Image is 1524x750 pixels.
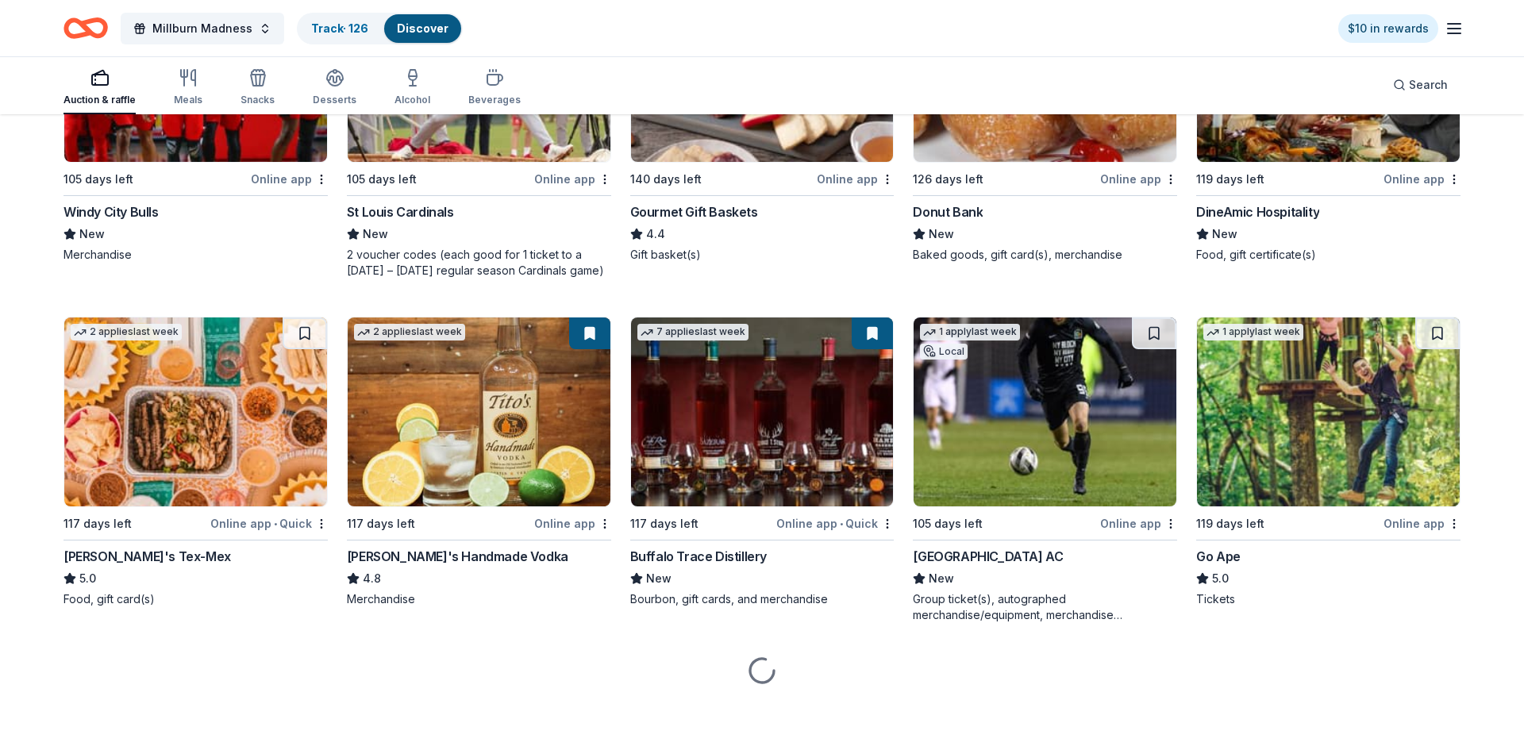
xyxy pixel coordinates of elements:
[920,344,968,360] div: Local
[71,324,182,340] div: 2 applies last week
[363,569,381,588] span: 4.8
[776,513,894,533] div: Online app Quick
[630,247,895,263] div: Gift basket(s)
[363,225,388,244] span: New
[631,317,894,506] img: Image for Buffalo Trace Distillery
[913,547,1063,566] div: [GEOGRAPHIC_DATA] AC
[311,21,368,35] a: Track· 126
[394,62,430,114] button: Alcohol
[174,62,202,114] button: Meals
[63,317,328,607] a: Image for Chuy's Tex-Mex2 applieslast week117 days leftOnline app•Quick[PERSON_NAME]'s Tex-Mex5.0...
[241,62,275,114] button: Snacks
[174,94,202,106] div: Meals
[1338,14,1438,43] a: $10 in rewards
[63,591,328,607] div: Food, gift card(s)
[347,591,611,607] div: Merchandise
[913,170,983,189] div: 126 days left
[347,202,454,221] div: St Louis Cardinals
[63,547,231,566] div: [PERSON_NAME]'s Tex-Mex
[1196,591,1460,607] div: Tickets
[347,514,415,533] div: 117 days left
[79,569,96,588] span: 5.0
[313,62,356,114] button: Desserts
[646,225,665,244] span: 4.4
[637,324,749,340] div: 7 applies last week
[913,202,983,221] div: Donut Bank
[468,62,521,114] button: Beverages
[63,94,136,106] div: Auction & raffle
[347,247,611,279] div: 2 voucher codes (each good for 1 ticket to a [DATE] – [DATE] regular season Cardinals game)
[1196,202,1319,221] div: DineAmic Hospitality
[1100,169,1177,189] div: Online app
[63,170,133,189] div: 105 days left
[913,317,1177,623] a: Image for Chicago House AC1 applylast weekLocal105 days leftOnline app[GEOGRAPHIC_DATA] ACNewGrou...
[63,247,328,263] div: Merchandise
[63,10,108,47] a: Home
[817,169,894,189] div: Online app
[210,513,328,533] div: Online app Quick
[241,94,275,106] div: Snacks
[1196,170,1264,189] div: 119 days left
[1409,75,1448,94] span: Search
[297,13,463,44] button: Track· 126Discover
[63,514,132,533] div: 117 days left
[1212,225,1237,244] span: New
[63,62,136,114] button: Auction & raffle
[1196,247,1460,263] div: Food, gift certificate(s)
[354,324,465,340] div: 2 applies last week
[394,94,430,106] div: Alcohol
[313,94,356,106] div: Desserts
[347,170,417,189] div: 105 days left
[152,19,252,38] span: Millburn Madness
[347,317,611,607] a: Image for Tito's Handmade Vodka2 applieslast week117 days leftOnline app[PERSON_NAME]'s Handmade ...
[63,202,159,221] div: Windy City Bulls
[1196,514,1264,533] div: 119 days left
[646,569,672,588] span: New
[913,247,1177,263] div: Baked goods, gift card(s), merchandise
[347,547,568,566] div: [PERSON_NAME]'s Handmade Vodka
[630,547,767,566] div: Buffalo Trace Distillery
[468,94,521,106] div: Beverages
[920,324,1020,340] div: 1 apply last week
[914,317,1176,506] img: Image for Chicago House AC
[1212,569,1229,588] span: 5.0
[1196,547,1241,566] div: Go Ape
[1384,513,1460,533] div: Online app
[913,514,983,533] div: 105 days left
[1100,513,1177,533] div: Online app
[1203,324,1303,340] div: 1 apply last week
[251,169,328,189] div: Online app
[630,591,895,607] div: Bourbon, gift cards, and merchandise
[929,569,954,588] span: New
[534,513,611,533] div: Online app
[79,225,105,244] span: New
[64,317,327,506] img: Image for Chuy's Tex-Mex
[630,514,698,533] div: 117 days left
[348,317,610,506] img: Image for Tito's Handmade Vodka
[630,170,702,189] div: 140 days left
[913,591,1177,623] div: Group ticket(s), autographed merchandise/equipment, merchandise package(s)
[1380,69,1460,101] button: Search
[534,169,611,189] div: Online app
[397,21,448,35] a: Discover
[630,317,895,607] a: Image for Buffalo Trace Distillery7 applieslast week117 days leftOnline app•QuickBuffalo Trace Di...
[121,13,284,44] button: Millburn Madness
[840,517,843,530] span: •
[274,517,277,530] span: •
[1197,317,1460,506] img: Image for Go Ape
[1384,169,1460,189] div: Online app
[1196,317,1460,607] a: Image for Go Ape1 applylast week119 days leftOnline appGo Ape5.0Tickets
[630,202,758,221] div: Gourmet Gift Baskets
[929,225,954,244] span: New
